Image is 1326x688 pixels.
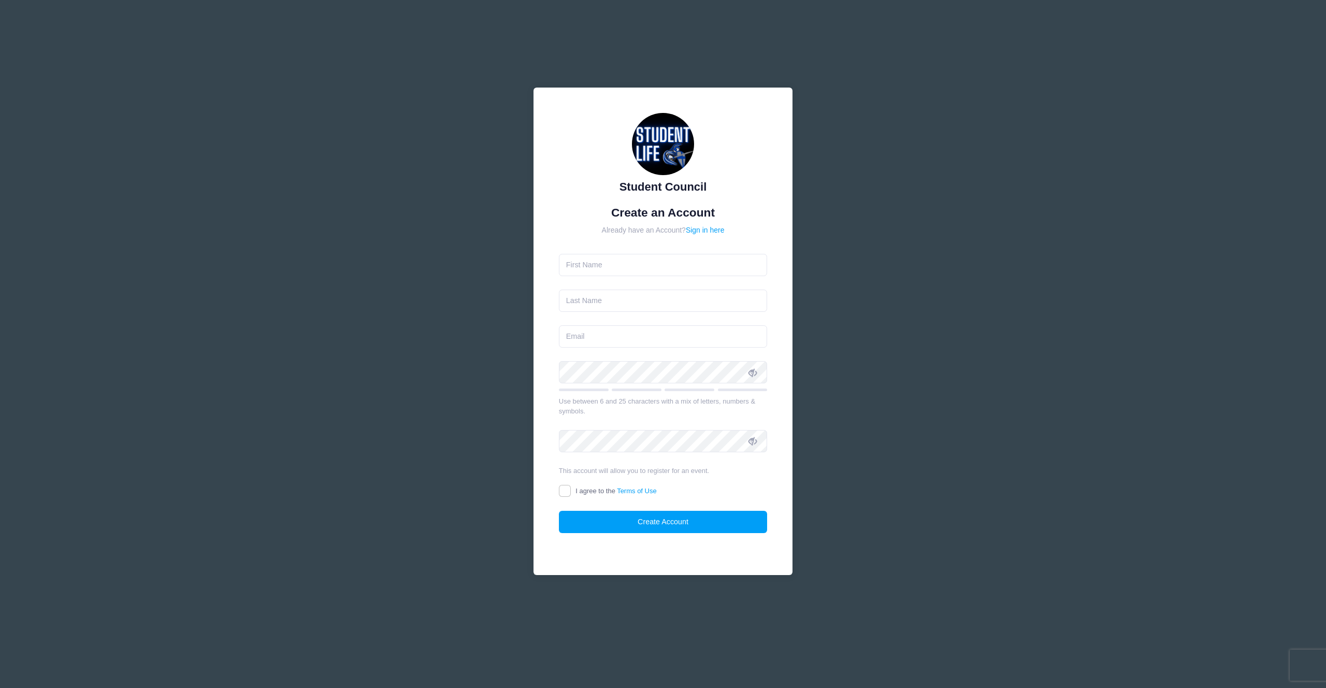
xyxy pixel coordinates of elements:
[559,396,768,417] div: Use between 6 and 25 characters with a mix of letters, numbers & symbols.
[617,487,657,495] a: Terms of Use
[559,225,768,236] div: Already have an Account?
[559,206,768,220] h1: Create an Account
[559,178,768,195] div: Student Council
[559,254,768,276] input: First Name
[559,485,571,497] input: I agree to theTerms of Use
[686,226,725,234] a: Sign in here
[559,466,768,476] div: This account will allow you to register for an event.
[559,511,768,533] button: Create Account
[559,325,768,348] input: Email
[632,113,694,175] img: Student Council
[559,290,768,312] input: Last Name
[575,487,656,495] span: I agree to the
